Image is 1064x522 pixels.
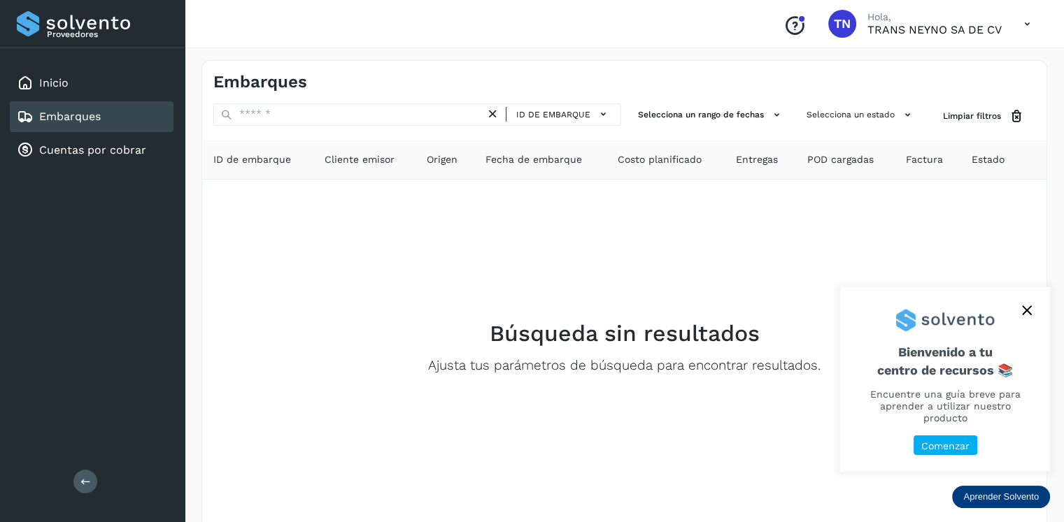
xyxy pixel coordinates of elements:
[485,152,582,167] span: Fecha de embarque
[857,363,1033,378] p: centro de recursos 📚
[801,103,921,126] button: Selecciona un estado
[867,23,1002,36] p: TRANS NEYNO SA DE CV
[213,152,291,167] span: ID de embarque
[736,152,778,167] span: Entregas
[972,152,1005,167] span: Estado
[10,101,173,132] div: Embarques
[618,152,702,167] span: Costo planificado
[39,110,101,123] a: Embarques
[932,103,1035,129] button: Limpiar filtros
[39,76,69,89] a: Inicio
[47,29,168,39] p: Proveedores
[807,152,874,167] span: POD cargadas
[963,491,1039,502] p: Aprender Solvento
[10,135,173,166] div: Cuentas por cobrar
[516,108,590,121] span: ID de embarque
[952,486,1050,508] div: Aprender Solvento
[943,110,1001,122] span: Limpiar filtros
[1016,300,1037,321] button: close,
[428,358,821,374] p: Ajusta tus parámetros de búsqueda para encontrar resultados.
[914,435,977,456] button: Comenzar
[857,389,1033,423] p: Encuentre una guía breve para aprender a utilizar nuestro producto
[10,68,173,99] div: Inicio
[921,440,970,452] p: Comenzar
[325,152,395,167] span: Cliente emisor
[490,320,760,347] h2: Búsqueda sin resultados
[867,11,1002,23] p: Hola,
[213,72,307,92] h4: Embarques
[512,104,615,124] button: ID de embarque
[427,152,457,167] span: Origen
[906,152,943,167] span: Factura
[857,345,1033,377] span: Bienvenido a tu
[840,287,1050,472] div: Aprender Solvento
[632,103,790,126] button: Selecciona un rango de fechas
[39,143,146,157] a: Cuentas por cobrar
